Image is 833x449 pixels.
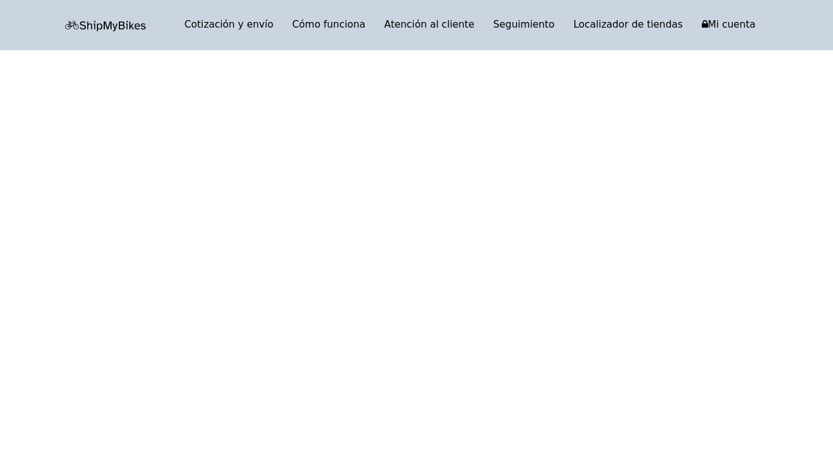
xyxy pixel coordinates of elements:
[493,19,555,30] font: Seguimiento
[185,19,274,30] font: Cotización y envío
[484,16,564,34] a: Seguimiento
[692,16,765,34] a: Mi cuenta
[293,19,366,30] font: Cómo funciona
[573,19,682,30] font: Localizador de tiendas
[564,16,692,34] a: Localizador de tiendas
[175,16,283,34] a: Cotización y envío
[65,21,147,31] img: letsbox
[708,19,756,30] font: Mi cuenta
[283,16,375,34] a: Cómo funciona
[384,19,475,30] font: Atención al cliente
